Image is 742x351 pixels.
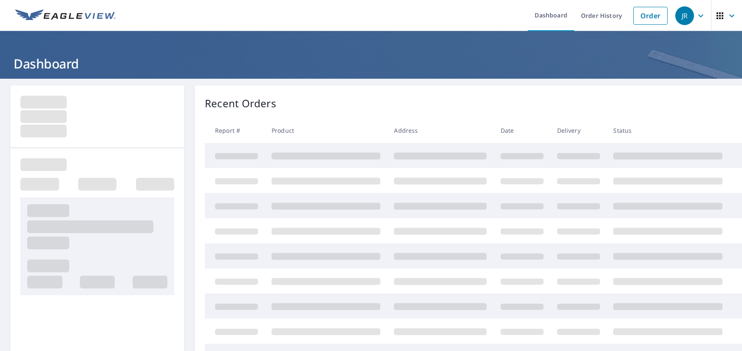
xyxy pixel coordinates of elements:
[606,118,729,143] th: Status
[205,96,276,111] p: Recent Orders
[205,118,265,143] th: Report #
[550,118,607,143] th: Delivery
[15,9,116,22] img: EV Logo
[10,55,732,72] h1: Dashboard
[387,118,493,143] th: Address
[494,118,550,143] th: Date
[265,118,387,143] th: Product
[633,7,668,25] a: Order
[675,6,694,25] div: JR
